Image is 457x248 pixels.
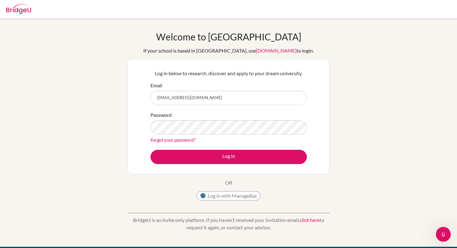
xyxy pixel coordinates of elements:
[156,31,301,42] h1: Welcome to [GEOGRAPHIC_DATA]
[143,47,314,54] div: If your school is based in [GEOGRAPHIC_DATA], use to login.
[225,179,232,186] p: OR
[6,4,31,14] img: Bridge-U
[256,48,297,53] a: [DOMAIN_NAME]
[150,70,307,77] p: Log in below to research, discover and apply to your dream university.
[150,111,172,119] label: Password
[150,150,307,164] button: Log in
[436,227,451,242] iframe: Intercom live chat
[196,191,261,200] button: Log in with ManageBac
[300,217,320,223] a: click here
[150,137,195,143] a: Forgot your password?
[150,82,162,89] label: Email
[127,216,330,231] p: BridgeU is an invite only platform. If you haven’t received your invitation email, to request it ...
